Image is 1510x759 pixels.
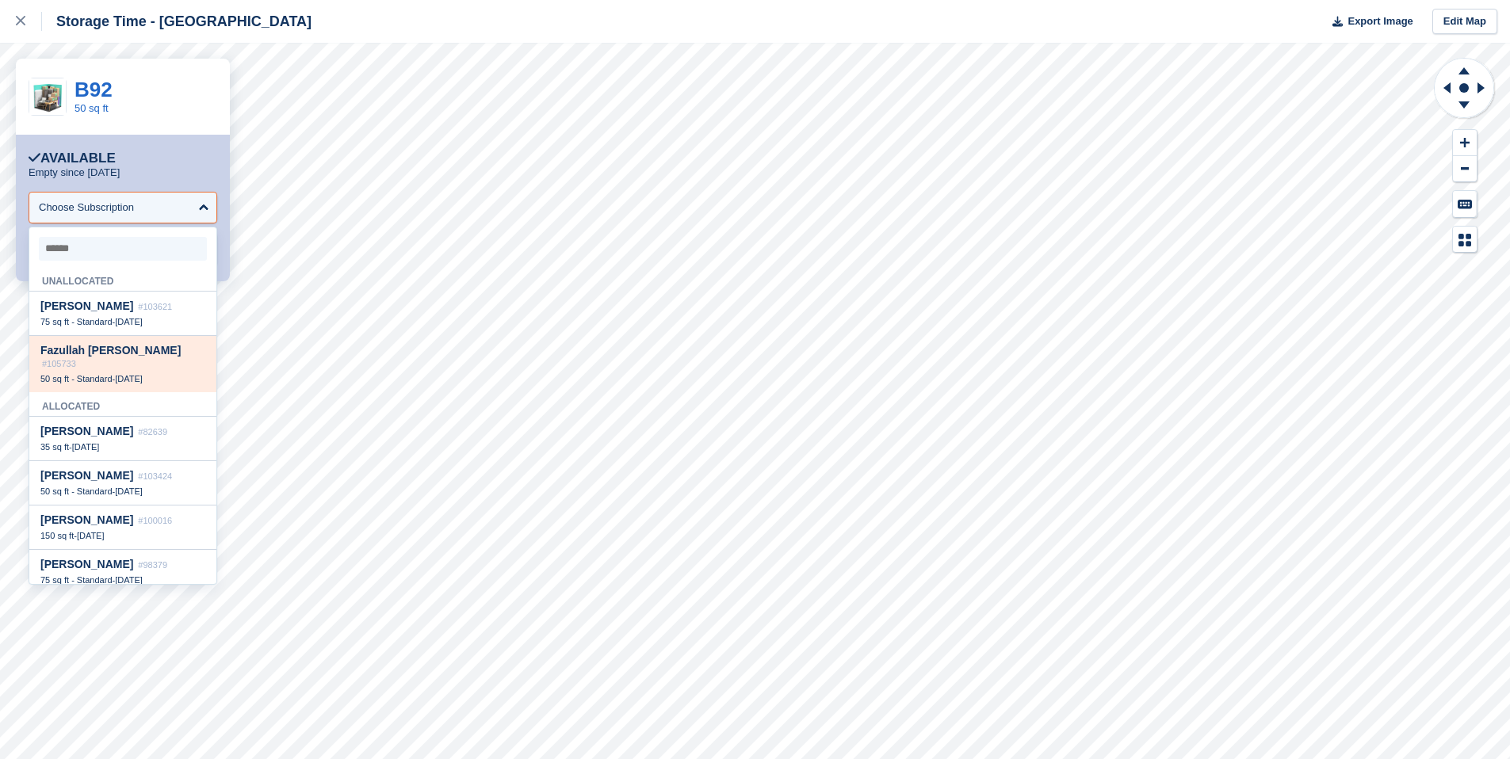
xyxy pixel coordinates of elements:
button: Keyboard Shortcuts [1453,191,1477,217]
div: - [40,441,205,452]
div: Allocated [29,392,216,417]
a: 50 sq ft [75,102,109,114]
span: #98379 [138,560,167,570]
div: Available [29,151,116,166]
span: [DATE] [115,317,143,326]
button: Map Legend [1453,227,1477,253]
a: B92 [75,78,113,101]
button: Export Image [1323,9,1413,35]
div: - [40,530,205,541]
span: 75 sq ft - Standard [40,317,113,326]
a: Edit Map [1432,9,1497,35]
span: #105733 [42,359,76,368]
span: [DATE] [72,442,100,452]
span: 35 sq ft [40,442,69,452]
span: 150 sq ft [40,531,74,540]
span: #100016 [138,516,172,525]
div: Choose Subscription [39,200,134,215]
p: Empty since [DATE] [29,166,120,179]
img: 50ft.jpg [29,78,66,115]
span: #103621 [138,302,172,311]
div: - [40,316,205,327]
span: Export Image [1348,13,1413,29]
div: Unallocated [29,267,216,292]
span: [PERSON_NAME] [40,469,133,482]
button: Zoom Out [1453,156,1477,182]
span: [PERSON_NAME] [40,513,133,526]
div: Storage Time - [GEOGRAPHIC_DATA] [42,12,312,31]
button: Zoom In [1453,130,1477,156]
div: - [40,373,205,384]
span: [DATE] [115,486,143,496]
span: #82639 [138,427,167,437]
span: #103424 [138,471,172,481]
span: [DATE] [77,531,105,540]
span: [DATE] [115,374,143,383]
span: [PERSON_NAME] [40,299,133,312]
div: - [40,486,205,497]
span: 75 sq ft - Standard [40,575,113,585]
span: [PERSON_NAME] [40,558,133,570]
span: [PERSON_NAME] [40,425,133,437]
span: [DATE] [115,575,143,585]
div: - [40,574,205,585]
span: 50 sq ft - Standard [40,374,113,383]
span: 50 sq ft - Standard [40,486,113,496]
span: Fazullah [PERSON_NAME] [40,344,181,357]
